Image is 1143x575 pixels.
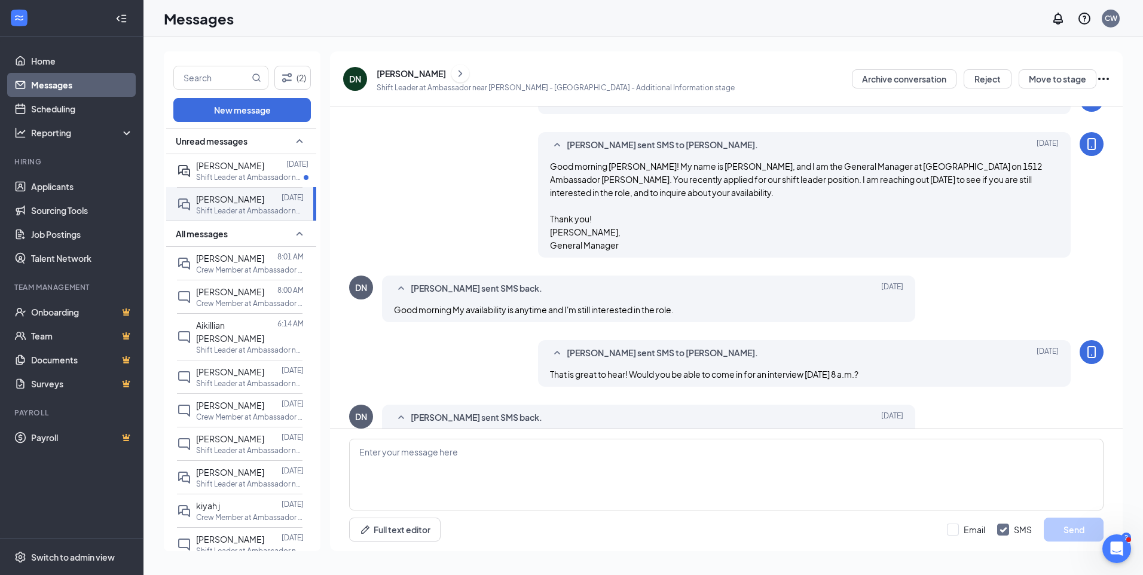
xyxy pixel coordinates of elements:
[196,253,264,264] span: [PERSON_NAME]
[282,365,304,375] p: [DATE]
[550,346,564,360] svg: SmallChevronUp
[31,372,133,396] a: SurveysCrown
[31,300,133,324] a: OnboardingCrown
[282,499,304,509] p: [DATE]
[411,282,542,296] span: [PERSON_NAME] sent SMS back.
[177,197,191,212] svg: DoubleChat
[1084,137,1099,151] svg: MobileSms
[177,403,191,418] svg: ChatInactive
[31,198,133,222] a: Sourcing Tools
[31,127,134,139] div: Reporting
[196,320,264,344] span: Aikillian [PERSON_NAME]
[881,282,903,296] span: [DATE]
[196,412,304,422] p: Crew Member at Ambassador near [PERSON_NAME] - [GEOGRAPHIC_DATA]
[550,369,858,380] span: That is great to hear! Would you be able to come in for an interview [DATE] 8 a.m.?
[31,222,133,246] a: Job Postings
[394,304,674,315] span: Good morning My availability is anytime and I'm still interested in the role.
[31,426,133,449] a: PayrollCrown
[196,265,304,275] p: Crew Member at Ambassador near [PERSON_NAME] - [GEOGRAPHIC_DATA]
[1037,346,1059,360] span: [DATE]
[1077,11,1092,26] svg: QuestionInfo
[394,411,408,425] svg: SmallChevronUp
[31,246,133,270] a: Talent Network
[1121,533,1131,543] div: 2
[196,445,304,455] p: Shift Leader at Ambassador near [PERSON_NAME] - [GEOGRAPHIC_DATA]
[31,175,133,198] a: Applicants
[292,134,307,148] svg: SmallChevronUp
[31,324,133,348] a: TeamCrown
[31,73,133,97] a: Messages
[196,172,304,182] p: Shift Leader at Ambassador near [PERSON_NAME] - [GEOGRAPHIC_DATA]
[196,433,264,444] span: [PERSON_NAME]
[196,160,264,171] span: [PERSON_NAME]
[176,228,228,240] span: All messages
[377,68,446,79] div: [PERSON_NAME]
[31,551,115,563] div: Switch to admin view
[1037,138,1059,152] span: [DATE]
[1044,518,1104,542] button: Send
[277,252,304,262] p: 8:01 AM
[177,504,191,518] svg: DoubleChat
[196,467,264,478] span: [PERSON_NAME]
[13,12,25,24] svg: WorkstreamLogo
[394,282,408,296] svg: SmallChevronUp
[196,366,264,377] span: [PERSON_NAME]
[196,286,264,297] span: [PERSON_NAME]
[14,408,131,418] div: Payroll
[177,164,191,178] svg: ActiveDoubleChat
[115,13,127,25] svg: Collapse
[196,378,304,389] p: Shift Leader at Ambassador near [PERSON_NAME] - [GEOGRAPHIC_DATA]
[14,551,26,563] svg: Settings
[176,135,247,147] span: Unread messages
[174,66,249,89] input: Search
[31,49,133,73] a: Home
[282,192,304,203] p: [DATE]
[377,82,735,93] p: Shift Leader at Ambassador near [PERSON_NAME] - [GEOGRAPHIC_DATA] - Additional Information stage
[881,411,903,425] span: [DATE]
[274,66,311,90] button: Filter (2)
[252,73,261,82] svg: MagnifyingGlass
[1019,69,1096,88] button: Move to stage
[31,348,133,372] a: DocumentsCrown
[196,479,304,489] p: Shift Leader at Ambassador near [PERSON_NAME] - [GEOGRAPHIC_DATA]
[14,127,26,139] svg: Analysis
[1084,345,1099,359] svg: MobileSms
[177,437,191,451] svg: ChatInactive
[292,227,307,241] svg: SmallChevronUp
[196,400,264,411] span: [PERSON_NAME]
[196,206,304,216] p: Shift Leader at Ambassador near [PERSON_NAME] - [GEOGRAPHIC_DATA]
[196,512,304,522] p: Crew Member at Ambassador near [PERSON_NAME] - [GEOGRAPHIC_DATA]
[282,432,304,442] p: [DATE]
[177,256,191,271] svg: DoubleChat
[177,330,191,344] svg: ChatInactive
[355,282,367,293] div: DN
[196,546,304,556] p: Shift Leader at Ambassador near [PERSON_NAME] - [GEOGRAPHIC_DATA]
[567,346,758,360] span: [PERSON_NAME] sent SMS to [PERSON_NAME].
[1105,13,1117,23] div: CW
[14,282,131,292] div: Team Management
[31,97,133,121] a: Scheduling
[1102,534,1131,563] iframe: Intercom live chat
[550,138,564,152] svg: SmallChevronUp
[451,65,469,82] button: ChevronRight
[196,500,220,511] span: kiyah j
[280,71,294,85] svg: Filter
[349,518,441,542] button: Full text editorPen
[177,537,191,552] svg: ChatInactive
[550,161,1042,250] span: Good morning [PERSON_NAME]! My name is [PERSON_NAME], and I am the General Manager at [GEOGRAPHIC...
[349,73,361,85] div: DN
[196,534,264,545] span: [PERSON_NAME]
[196,345,304,355] p: Shift Leader at Ambassador near [PERSON_NAME] - [GEOGRAPHIC_DATA]
[411,411,542,425] span: [PERSON_NAME] sent SMS back.
[1051,11,1065,26] svg: Notifications
[196,194,264,204] span: [PERSON_NAME]
[277,285,304,295] p: 8:00 AM
[173,98,311,122] button: New message
[164,8,234,29] h1: Messages
[359,524,371,536] svg: Pen
[454,66,466,81] svg: ChevronRight
[964,69,1011,88] button: Reject
[196,298,304,308] p: Crew Member at Ambassador near [PERSON_NAME] - [GEOGRAPHIC_DATA]
[177,290,191,304] svg: ChatInactive
[567,138,758,152] span: [PERSON_NAME] sent SMS to [PERSON_NAME].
